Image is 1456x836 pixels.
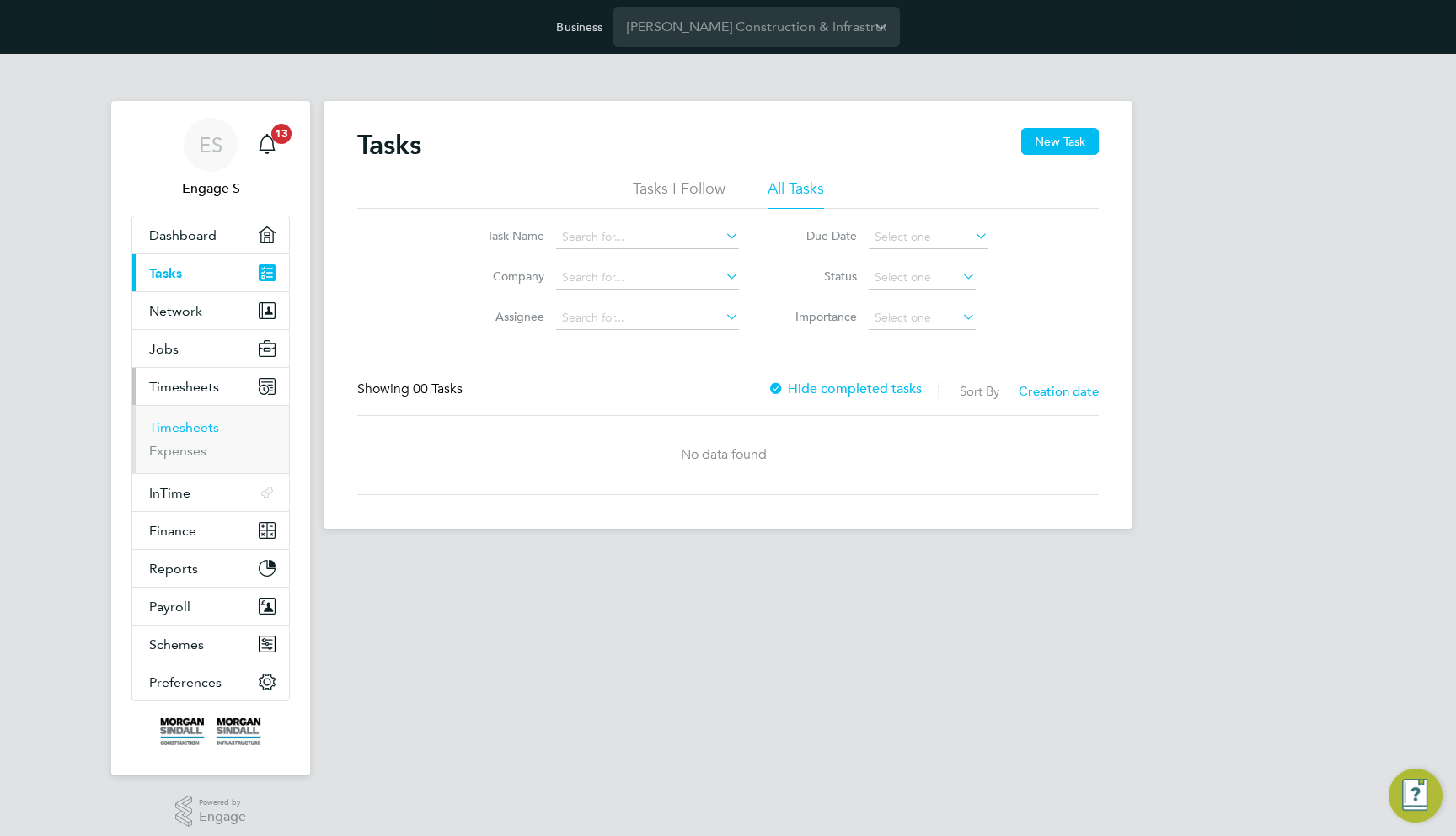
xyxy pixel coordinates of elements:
button: Network [132,292,289,329]
div: No data found [357,446,1090,464]
label: Sort By [960,383,999,399]
a: ESEngage S [131,118,290,199]
span: Reports [149,561,198,577]
input: Select one [869,266,976,290]
span: 00 Tasks [413,381,463,397]
div: Showing [357,381,466,398]
span: Engage [199,810,246,824]
span: Dashboard [149,227,217,243]
a: Tasks [132,254,289,291]
a: Dashboard [132,216,289,253]
button: Preferences [132,663,289,700]
button: New Task [1021,128,1099,155]
span: InTime [149,485,190,501]
input: Select one [869,226,988,249]
span: Preferences [149,674,222,690]
span: Engage S [131,178,290,199]
input: Select one [869,306,976,330]
button: Jobs [132,330,289,367]
label: Importance [781,309,857,324]
button: Finance [132,512,289,549]
label: Business [556,19,602,35]
li: All Tasks [768,178,824,209]
button: Engage Resource Center [1389,769,1443,823]
label: Task Name [468,228,544,243]
label: Assignee [468,309,544,324]
li: Tasks I Follow [633,178,725,209]
span: Finance [149,523,196,539]
a: Expenses [149,443,206,459]
span: Creation date [1019,383,1099,399]
span: 13 [271,124,292,144]
div: Timesheets [132,405,289,473]
button: Schemes [132,626,289,663]
label: Company [468,269,544,284]
span: Schemes [149,636,204,652]
button: Payroll [132,588,289,625]
label: Due Date [781,228,857,243]
span: Jobs [149,341,179,357]
h2: Tasks [357,128,421,162]
label: Hide completed tasks [768,381,922,397]
button: InTime [132,474,289,511]
a: Timesheets [149,419,219,435]
button: Reports [132,550,289,587]
a: Powered byEngage [175,796,247,828]
input: Search for... [556,266,739,290]
nav: Main navigation [111,101,310,775]
span: Payroll [149,599,190,615]
span: ES [199,134,222,156]
span: Powered by [199,796,246,810]
span: Network [149,303,202,319]
input: Search for... [556,226,739,249]
input: Search for... [556,306,739,330]
span: Tasks [149,265,182,281]
span: Timesheets [149,379,219,395]
label: Status [781,269,857,284]
img: morgansindall-logo-retina.png [160,718,261,745]
a: 13 [250,118,284,172]
button: Timesheets [132,368,289,405]
a: Go to home page [131,718,290,745]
